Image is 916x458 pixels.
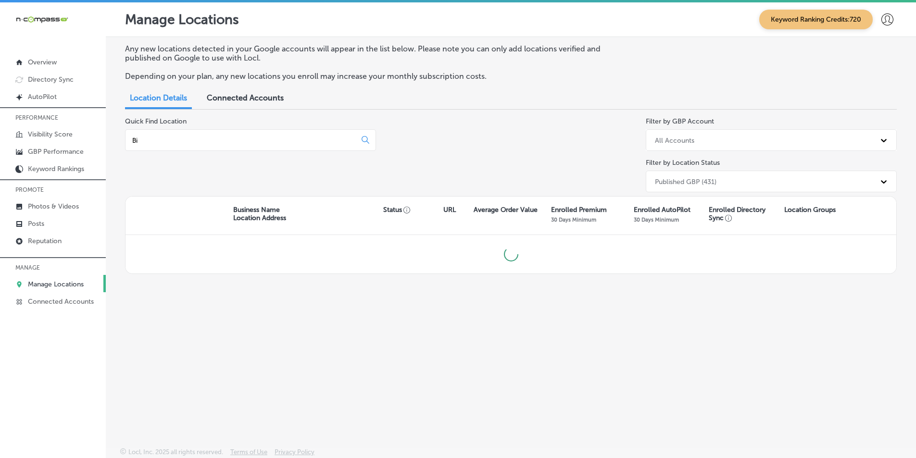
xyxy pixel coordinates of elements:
p: Reputation [28,237,62,245]
p: Visibility Score [28,130,73,138]
label: Quick Find Location [125,117,187,125]
p: Any new locations detected in your Google accounts will appear in the list below. Please note you... [125,44,627,62]
p: Enrolled Premium [551,206,607,214]
p: Status [383,206,443,214]
p: Keyword Rankings [28,165,84,173]
p: Enrolled AutoPilot [634,206,690,214]
label: Filter by Location Status [646,159,720,167]
span: Connected Accounts [207,93,284,102]
p: Manage Locations [28,280,84,288]
p: 30 Days Minimum [634,216,679,223]
p: AutoPilot [28,93,57,101]
label: Filter by GBP Account [646,117,714,125]
span: Keyword Ranking Credits: 720 [759,10,873,29]
p: Depending on your plan, any new locations you enroll may increase your monthly subscription costs. [125,72,627,81]
div: Published GBP (431) [655,177,716,186]
div: All Accounts [655,136,694,144]
p: Overview [28,58,57,66]
input: All Locations [131,136,354,145]
p: Enrolled Directory Sync [709,206,779,222]
span: Location Details [130,93,187,102]
p: 30 Days Minimum [551,216,596,223]
p: Photos & Videos [28,202,79,210]
p: Directory Sync [28,75,74,84]
p: GBP Performance [28,148,84,156]
p: Location Groups [784,206,836,214]
p: URL [443,206,456,214]
img: 660ab0bf-5cc7-4cb8-ba1c-48b5ae0f18e60NCTV_CLogo_TV_Black_-500x88.png [15,15,68,24]
p: Posts [28,220,44,228]
p: Average Order Value [474,206,538,214]
p: Business Name Location Address [233,206,286,222]
p: Connected Accounts [28,297,94,306]
p: Locl, Inc. 2025 all rights reserved. [128,448,223,456]
p: Manage Locations [125,12,239,27]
